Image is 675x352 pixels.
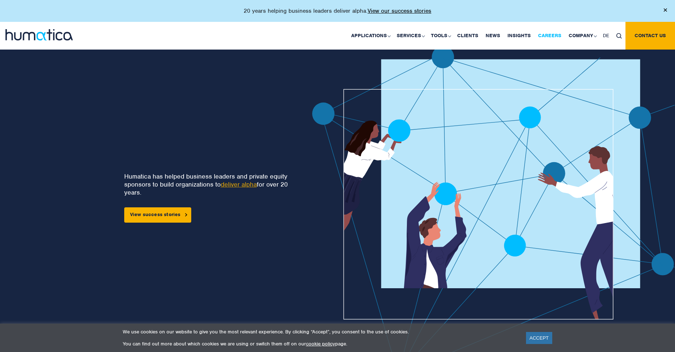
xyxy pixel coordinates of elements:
[599,22,613,50] a: DE
[123,341,517,347] p: You can find out more about which cookies we are using or switch them off on our page.
[368,7,431,15] a: View our success stories
[124,172,288,196] p: Humatica has helped business leaders and private equity sponsors to build organizations to for ov...
[244,7,431,15] p: 20 years helping business leaders deliver alpha.
[185,213,187,216] img: arrowicon
[5,29,73,40] img: logo
[306,341,335,347] a: cookie policy
[348,22,393,50] a: Applications
[526,332,553,344] a: ACCEPT
[427,22,454,50] a: Tools
[504,22,534,50] a: Insights
[565,22,599,50] a: Company
[221,180,257,188] a: deliver alpha
[616,33,622,39] img: search_icon
[454,22,482,50] a: Clients
[124,207,191,223] a: View success stories
[625,22,675,50] a: Contact us
[482,22,504,50] a: News
[393,22,427,50] a: Services
[534,22,565,50] a: Careers
[603,32,609,39] span: DE
[123,329,517,335] p: We use cookies on our website to give you the most relevant experience. By clicking “Accept”, you...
